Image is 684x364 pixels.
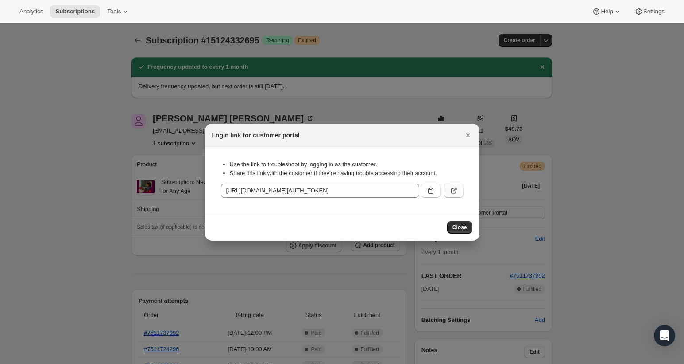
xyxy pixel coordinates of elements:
span: Analytics [19,8,43,15]
h2: Login link for customer portal [212,131,300,140]
span: Tools [107,8,121,15]
span: Settings [643,8,665,15]
button: Tools [102,5,135,18]
button: Settings [629,5,670,18]
button: Close [462,129,474,141]
li: Use the link to troubleshoot by logging in as the customer. [230,160,464,169]
div: Open Intercom Messenger [654,325,675,346]
button: Subscriptions [50,5,100,18]
span: Help [601,8,613,15]
span: Subscriptions [55,8,95,15]
button: Help [587,5,627,18]
li: Share this link with the customer if they’re having trouble accessing their account. [230,169,464,178]
button: Close [447,221,472,234]
span: Close [452,224,467,231]
button: Analytics [14,5,48,18]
